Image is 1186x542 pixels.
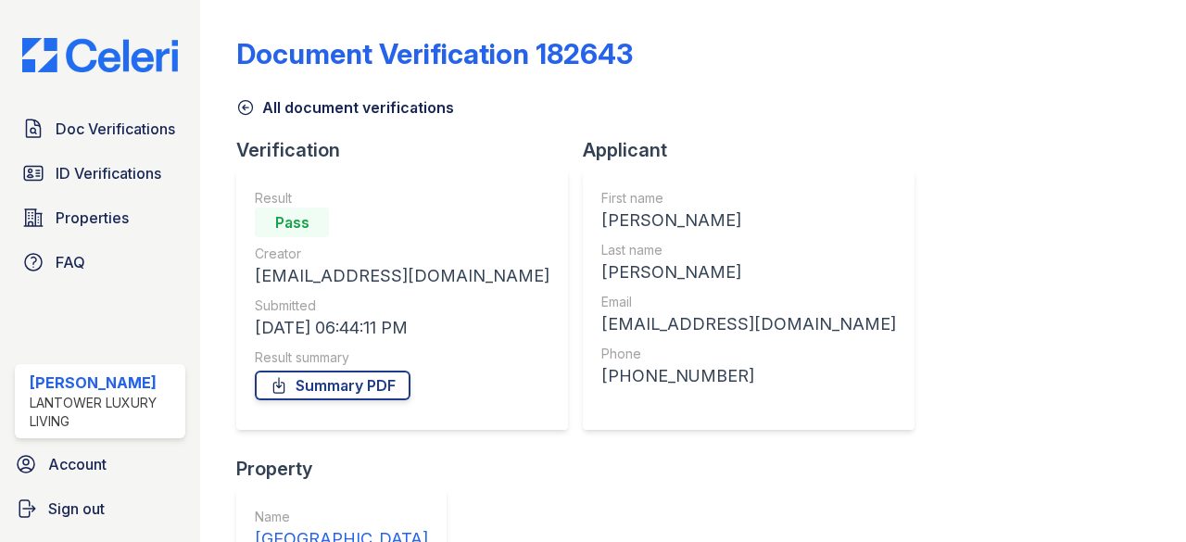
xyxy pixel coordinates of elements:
span: FAQ [56,251,85,273]
a: All document verifications [236,96,454,119]
div: Verification [236,137,583,163]
div: Name [255,508,428,526]
a: ID Verifications [15,155,185,192]
div: Email [601,293,896,311]
a: Sign out [7,490,193,527]
span: Account [48,453,107,475]
div: Result [255,189,549,208]
a: Account [7,446,193,483]
div: Submitted [255,296,549,315]
div: Last name [601,241,896,259]
a: Summary PDF [255,371,410,400]
span: ID Verifications [56,162,161,184]
div: Creator [255,245,549,263]
div: Phone [601,345,896,363]
div: Result summary [255,348,549,367]
div: [DATE] 06:44:11 PM [255,315,549,341]
div: Property [236,456,461,482]
a: Properties [15,199,185,236]
span: Sign out [48,498,105,520]
img: CE_Logo_Blue-a8612792a0a2168367f1c8372b55b34899dd931a85d93a1a3d3e32e68fde9ad4.png [7,38,193,73]
div: [PERSON_NAME] [30,372,178,394]
iframe: chat widget [1108,468,1167,523]
div: [PHONE_NUMBER] [601,363,896,389]
div: [PERSON_NAME] [601,208,896,233]
div: First name [601,189,896,208]
span: Properties [56,207,129,229]
div: Pass [255,208,329,237]
div: [EMAIL_ADDRESS][DOMAIN_NAME] [255,263,549,289]
span: Doc Verifications [56,118,175,140]
div: Document Verification 182643 [236,37,633,70]
div: [EMAIL_ADDRESS][DOMAIN_NAME] [601,311,896,337]
a: FAQ [15,244,185,281]
div: Applicant [583,137,929,163]
a: Doc Verifications [15,110,185,147]
div: [PERSON_NAME] [601,259,896,285]
div: Lantower Luxury Living [30,394,178,431]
